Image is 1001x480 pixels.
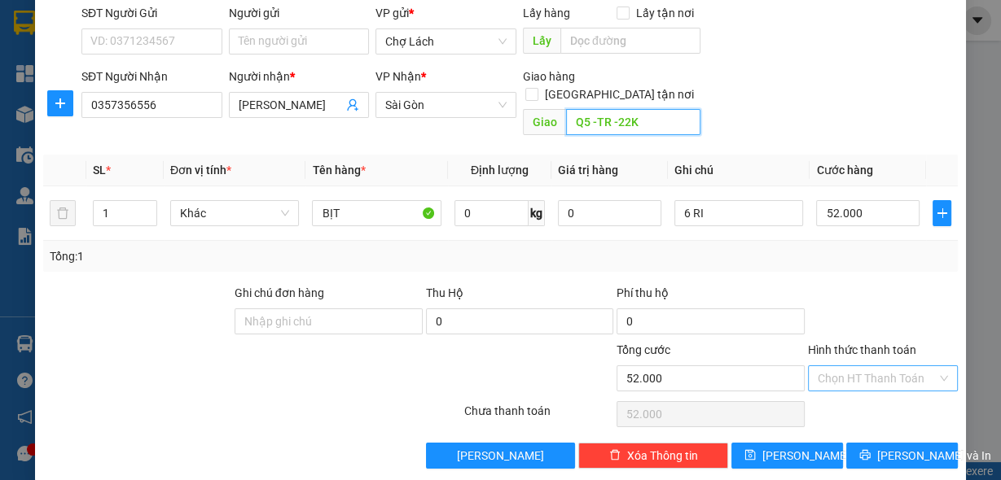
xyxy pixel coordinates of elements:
[426,286,463,299] span: Thu Hộ
[523,70,575,83] span: Giao hàng
[674,200,804,226] input: Ghi Chú
[731,443,843,469] button: save[PERSON_NAME]
[14,14,144,33] div: Chợ Lách
[808,343,916,356] label: Hình thức thanh toán
[312,200,441,226] input: VD: Bàn, Ghế
[375,4,516,22] div: VP gửi
[235,286,324,299] label: Ghi chú đơn hàng
[762,447,850,465] span: [PERSON_NAME]
[385,93,507,117] span: Sài Gòn
[346,98,359,111] span: user-add
[457,447,544,465] span: [PERSON_NAME]
[538,85,700,103] span: [GEOGRAPHIC_DATA] tận nơi
[578,443,728,469] button: deleteXóa Thông tin
[463,402,616,430] div: Chưa thanh toán
[609,449,621,462] span: delete
[566,109,700,135] input: Dọc đường
[81,68,222,85] div: SĐT Người Nhận
[14,15,39,33] span: Gửi:
[426,443,576,469] button: [PERSON_NAME]
[471,164,529,177] span: Định lượng
[523,28,560,54] span: Lấy
[156,14,296,33] div: Sài Gòn
[558,200,661,226] input: 0
[312,164,365,177] span: Tên hàng
[744,449,756,462] span: save
[560,28,700,54] input: Dọc đường
[385,29,507,54] span: Chợ Lách
[859,449,871,462] span: printer
[81,4,222,22] div: SĐT Người Gửi
[50,200,76,226] button: delete
[47,90,73,116] button: plus
[846,443,958,469] button: printer[PERSON_NAME] và In
[14,53,144,76] div: 0972878118
[235,308,423,334] input: Ghi chú đơn hàng
[627,447,698,465] span: Xóa Thông tin
[170,164,231,177] span: Đơn vị tính
[12,116,37,133] span: CR :
[12,114,147,133] div: 70.000
[877,447,991,465] span: [PERSON_NAME] và In
[156,85,179,102] span: DĐ:
[229,4,370,22] div: Người gửi
[617,284,805,308] div: Phí thu hộ
[156,33,296,53] div: KHOA
[179,76,262,104] span: Q11-TR
[523,109,566,135] span: Giao
[529,200,545,226] span: kg
[156,53,296,76] div: 0901751190
[14,33,144,53] div: DUY
[48,97,72,110] span: plus
[375,70,421,83] span: VP Nhận
[523,7,570,20] span: Lấy hàng
[50,247,388,265] div: Tổng: 1
[558,164,618,177] span: Giá trị hàng
[933,200,951,226] button: plus
[630,4,700,22] span: Lấy tận nơi
[156,15,195,33] span: Nhận:
[229,68,370,85] div: Người nhận
[668,155,810,186] th: Ghi chú
[180,201,290,225] span: Khác
[93,164,106,177] span: SL
[933,207,951,220] span: plus
[617,343,670,356] span: Tổng cước
[816,164,872,177] span: Cước hàng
